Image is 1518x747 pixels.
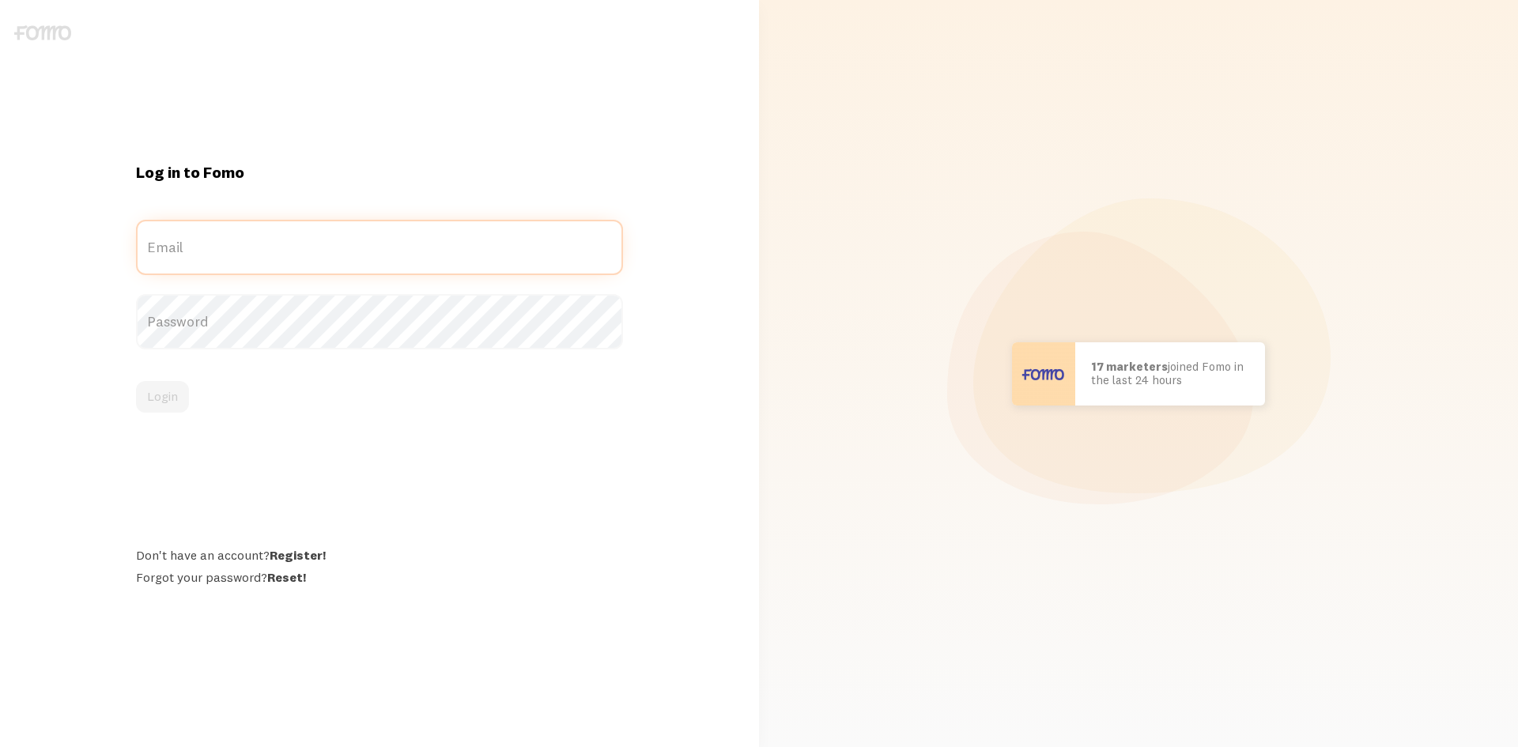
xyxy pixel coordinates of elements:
b: 17 marketers [1091,359,1168,374]
div: Don't have an account? [136,547,623,563]
p: joined Fomo in the last 24 hours [1091,360,1249,387]
div: Forgot your password? [136,569,623,585]
label: Password [136,294,623,349]
h1: Log in to Fomo [136,162,623,183]
img: User avatar [1012,342,1075,406]
a: Register! [270,547,326,563]
img: fomo-logo-gray-b99e0e8ada9f9040e2984d0d95b3b12da0074ffd48d1e5cb62ac37fc77b0b268.svg [14,25,71,40]
a: Reset! [267,569,306,585]
label: Email [136,220,623,275]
